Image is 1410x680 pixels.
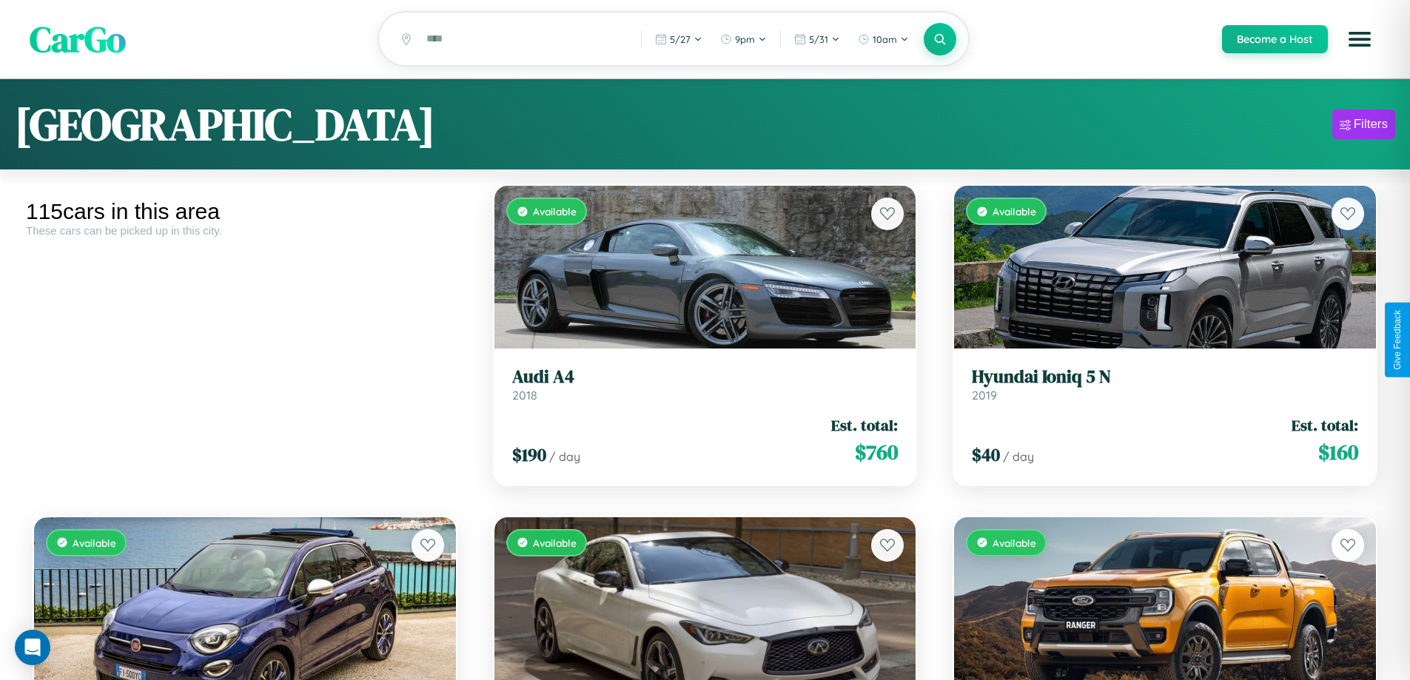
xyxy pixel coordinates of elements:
[512,442,546,467] span: $ 190
[993,536,1036,549] span: Available
[1292,414,1358,436] span: Est. total:
[549,449,580,464] span: / day
[26,224,464,237] div: These cars can be picked up in this city.
[73,536,116,549] span: Available
[972,366,1358,403] a: Hyundai Ioniq 5 N2019
[972,388,997,403] span: 2019
[735,33,755,45] span: 9pm
[1332,110,1395,139] button: Filters
[850,27,916,51] button: 10am
[1354,117,1388,132] div: Filters
[972,366,1358,388] h3: Hyundai Ioniq 5 N
[1003,449,1034,464] span: / day
[533,205,577,218] span: Available
[30,15,126,64] span: CarGo
[1392,310,1403,370] div: Give Feedback
[26,199,464,224] div: 115 cars in this area
[15,630,50,665] div: Open Intercom Messenger
[1339,18,1380,60] button: Open menu
[1222,25,1328,53] button: Become a Host
[809,33,828,45] span: 5 / 31
[1318,437,1358,467] span: $ 160
[648,27,710,51] button: 5/27
[512,366,899,403] a: Audi A42018
[873,33,897,45] span: 10am
[993,205,1036,218] span: Available
[713,27,774,51] button: 9pm
[533,536,577,549] span: Available
[972,442,1000,467] span: $ 40
[787,27,847,51] button: 5/31
[15,94,435,155] h1: [GEOGRAPHIC_DATA]
[831,414,898,436] span: Est. total:
[512,366,899,388] h3: Audi A4
[855,437,898,467] span: $ 760
[670,33,691,45] span: 5 / 27
[512,388,537,403] span: 2018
